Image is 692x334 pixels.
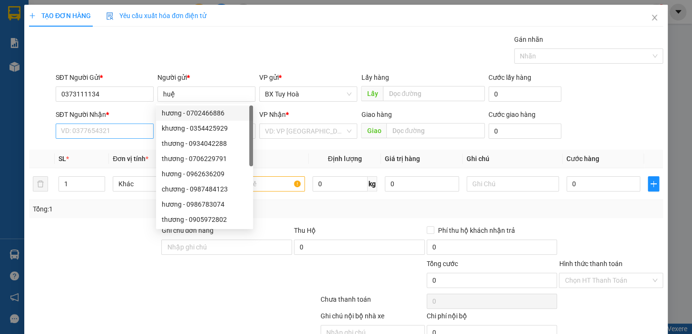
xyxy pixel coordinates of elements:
[320,294,426,311] div: Chưa thanh toán
[156,151,253,166] div: thương - 0706229791
[321,311,425,325] div: Ghi chú nội bộ nhà xe
[156,105,253,121] div: hương - 0702466886
[161,227,214,234] label: Ghi chú đơn hàng
[427,311,557,325] div: Chi phí nội bộ
[106,12,114,20] img: icon
[648,180,659,188] span: plus
[162,184,247,194] div: chương - 0987484123
[5,51,66,62] li: VP BX Tuy Hoà
[328,155,361,162] span: Định lượng
[162,108,247,118] div: hương - 0702466886
[294,227,316,234] span: Thu Hộ
[33,176,48,191] button: delete
[566,155,599,162] span: Cước hàng
[118,177,199,191] span: Khác
[559,260,622,267] label: Hình thức thanh toán
[361,74,389,81] span: Lấy hàng
[488,74,531,81] label: Cước lấy hàng
[259,111,286,118] span: VP Nhận
[162,153,247,164] div: thương - 0706229791
[514,36,543,43] label: Gán nhãn
[361,111,391,118] span: Giao hàng
[385,155,420,162] span: Giá trị hàng
[156,197,253,212] div: hương - 0986783074
[488,111,536,118] label: Cước giao hàng
[265,87,351,101] span: BX Tuy Hoà
[383,86,485,101] input: Dọc đường
[427,260,458,267] span: Tổng cước
[467,176,559,191] input: Ghi Chú
[386,123,485,138] input: Dọc đường
[156,136,253,151] div: thương - 0934042288
[156,121,253,136] div: khương - 0354425929
[156,166,253,181] div: hương - 0962636209
[162,214,247,225] div: thương - 0905972802
[157,72,255,83] div: Người gửi
[113,155,148,162] span: Đơn vị tính
[162,199,247,210] div: hương - 0986783074
[361,123,386,138] span: Giao
[33,204,268,214] div: Tổng: 1
[488,124,561,139] input: Cước giao hàng
[56,109,154,120] div: SĐT Người Nhận
[648,176,659,191] button: plus
[5,64,11,70] span: environment
[156,212,253,227] div: thương - 0905972802
[5,5,138,40] li: Cúc Tùng Limousine
[58,155,66,162] span: SL
[434,225,519,236] span: Phí thu hộ khách nhận trả
[259,72,357,83] div: VP gửi
[361,86,383,101] span: Lấy
[385,176,459,191] input: 0
[56,72,154,83] div: SĐT Người Gửi
[156,181,253,197] div: chương - 0987484123
[106,12,206,19] span: Yêu cầu xuất hóa đơn điện tử
[651,14,658,21] span: close
[162,169,247,179] div: hương - 0962636209
[162,138,247,149] div: thương - 0934042288
[29,12,91,19] span: TẠO ĐƠN HÀNG
[213,176,305,191] input: VD: Bàn, Ghế
[161,239,292,255] input: Ghi chú đơn hàng
[463,150,563,168] th: Ghi chú
[368,176,377,191] span: kg
[162,123,247,134] div: khương - 0354425929
[66,51,127,83] li: VP VP [GEOGRAPHIC_DATA] xe Limousine
[488,86,561,102] input: Cước lấy hàng
[29,12,36,19] span: plus
[641,5,668,31] button: Close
